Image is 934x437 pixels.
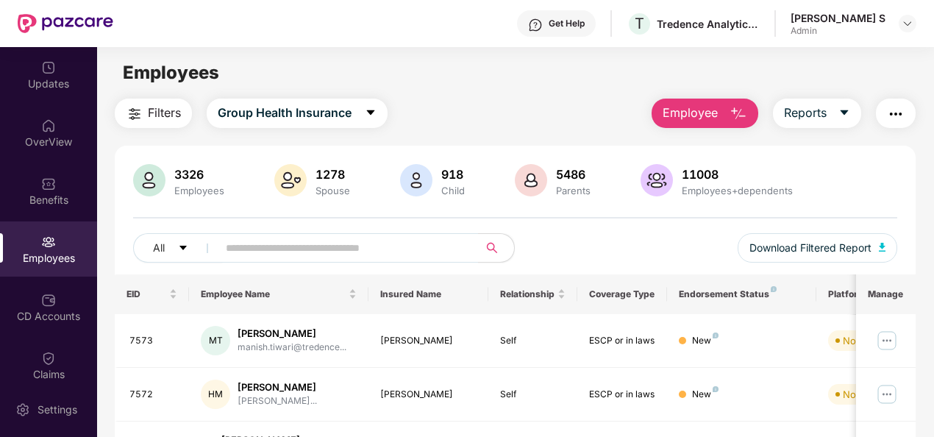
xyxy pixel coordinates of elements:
img: svg+xml;base64,PHN2ZyBpZD0iSGVscC0zMngzMiIgeG1sbnM9Imh0dHA6Ly93d3cudzMub3JnLzIwMDAvc3ZnIiB3aWR0aD... [528,18,543,32]
div: [PERSON_NAME] S [791,11,885,25]
span: Filters [148,104,181,122]
span: EID [126,288,167,300]
span: Download Filtered Report [749,240,871,256]
span: Employee Name [201,288,346,300]
img: svg+xml;base64,PHN2ZyB4bWxucz0iaHR0cDovL3d3dy53My5vcmcvMjAwMC9zdmciIHdpZHRoPSIyNCIgaGVpZ2h0PSIyNC... [126,105,143,123]
img: svg+xml;base64,PHN2ZyBpZD0iQ0RfQWNjb3VudHMiIGRhdGEtbmFtZT0iQ0QgQWNjb3VudHMiIHhtbG5zPSJodHRwOi8vd3... [41,293,56,308]
div: Tredence Analytics Solutions Private Limited [657,17,760,31]
img: svg+xml;base64,PHN2ZyB4bWxucz0iaHR0cDovL3d3dy53My5vcmcvMjAwMC9zdmciIHhtbG5zOnhsaW5rPSJodHRwOi8vd3... [400,164,432,196]
img: svg+xml;base64,PHN2ZyBpZD0iQ2xhaW0iIHhtbG5zPSJodHRwOi8vd3d3LnczLm9yZy8yMDAwL3N2ZyIgd2lkdGg9IjIwIi... [41,351,56,366]
div: New [692,334,719,348]
div: 7573 [129,334,178,348]
div: 7572 [129,388,178,402]
div: 11008 [679,167,796,182]
img: manageButton [875,329,899,352]
span: Group Health Insurance [218,104,352,122]
button: Employee [652,99,758,128]
span: caret-down [365,107,377,120]
img: svg+xml;base64,PHN2ZyB4bWxucz0iaHR0cDovL3d3dy53My5vcmcvMjAwMC9zdmciIHdpZHRoPSIyNCIgaGVpZ2h0PSIyNC... [887,105,905,123]
th: Manage [856,274,916,314]
div: manish.tiwari@tredence... [238,341,346,355]
img: svg+xml;base64,PHN2ZyB4bWxucz0iaHR0cDovL3d3dy53My5vcmcvMjAwMC9zdmciIHhtbG5zOnhsaW5rPSJodHRwOi8vd3... [515,164,547,196]
img: svg+xml;base64,PHN2ZyB4bWxucz0iaHR0cDovL3d3dy53My5vcmcvMjAwMC9zdmciIHhtbG5zOnhsaW5rPSJodHRwOi8vd3... [730,105,747,123]
img: svg+xml;base64,PHN2ZyB4bWxucz0iaHR0cDovL3d3dy53My5vcmcvMjAwMC9zdmciIHhtbG5zOnhsaW5rPSJodHRwOi8vd3... [274,164,307,196]
div: [PERSON_NAME] [238,380,317,394]
div: Employees [171,185,227,196]
div: Admin [791,25,885,37]
div: Endorsement Status [679,288,805,300]
button: Download Filtered Report [738,233,898,263]
div: Employees+dependents [679,185,796,196]
div: Parents [553,185,593,196]
div: 918 [438,167,468,182]
div: [PERSON_NAME]... [238,394,317,408]
img: svg+xml;base64,PHN2ZyB4bWxucz0iaHR0cDovL3d3dy53My5vcmcvMjAwMC9zdmciIHhtbG5zOnhsaW5rPSJodHRwOi8vd3... [879,243,886,252]
img: New Pazcare Logo [18,14,113,33]
th: EID [115,274,190,314]
div: Platform Status [828,288,909,300]
img: manageButton [875,383,899,406]
img: svg+xml;base64,PHN2ZyBpZD0iVXBkYXRlZCIgeG1sbnM9Imh0dHA6Ly93d3cudzMub3JnLzIwMDAvc3ZnIiB3aWR0aD0iMj... [41,60,56,75]
div: HM [201,380,230,409]
img: svg+xml;base64,PHN2ZyBpZD0iRW1wbG95ZWVzIiB4bWxucz0iaHR0cDovL3d3dy53My5vcmcvMjAwMC9zdmciIHdpZHRoPS... [41,235,56,249]
div: [PERSON_NAME] [380,334,477,348]
div: Self [500,388,566,402]
span: caret-down [178,243,188,255]
img: svg+xml;base64,PHN2ZyBpZD0iQmVuZWZpdHMiIHhtbG5zPSJodHRwOi8vd3d3LnczLm9yZy8yMDAwL3N2ZyIgd2lkdGg9Ij... [41,177,56,191]
div: Settings [33,402,82,417]
div: Child [438,185,468,196]
img: svg+xml;base64,PHN2ZyBpZD0iU2V0dGluZy0yMHgyMCIgeG1sbnM9Imh0dHA6Ly93d3cudzMub3JnLzIwMDAvc3ZnIiB3aW... [15,402,30,417]
img: svg+xml;base64,PHN2ZyBpZD0iRHJvcGRvd24tMzJ4MzIiIHhtbG5zPSJodHRwOi8vd3d3LnczLm9yZy8yMDAwL3N2ZyIgd2... [902,18,913,29]
img: svg+xml;base64,PHN2ZyB4bWxucz0iaHR0cDovL3d3dy53My5vcmcvMjAwMC9zdmciIHdpZHRoPSI4IiBoZWlnaHQ9IjgiIH... [713,386,719,392]
span: search [478,242,507,254]
div: Get Help [549,18,585,29]
div: New [692,388,719,402]
div: 1278 [313,167,353,182]
span: Relationship [500,288,555,300]
button: Filters [115,99,192,128]
img: svg+xml;base64,PHN2ZyB4bWxucz0iaHR0cDovL3d3dy53My5vcmcvMjAwMC9zdmciIHhtbG5zOnhsaW5rPSJodHRwOi8vd3... [133,164,165,196]
div: 3326 [171,167,227,182]
button: Group Health Insurancecaret-down [207,99,388,128]
div: Not Verified [843,333,896,348]
div: ESCP or in laws [589,388,655,402]
img: svg+xml;base64,PHN2ZyB4bWxucz0iaHR0cDovL3d3dy53My5vcmcvMjAwMC9zdmciIHhtbG5zOnhsaW5rPSJodHRwOi8vd3... [641,164,673,196]
img: svg+xml;base64,PHN2ZyB4bWxucz0iaHR0cDovL3d3dy53My5vcmcvMjAwMC9zdmciIHdpZHRoPSI4IiBoZWlnaHQ9IjgiIH... [771,286,777,292]
span: Employee [663,104,718,122]
th: Relationship [488,274,578,314]
div: [PERSON_NAME] [238,327,346,341]
div: ESCP or in laws [589,334,655,348]
th: Insured Name [368,274,488,314]
button: Allcaret-down [133,233,223,263]
div: Self [500,334,566,348]
div: 5486 [553,167,593,182]
img: svg+xml;base64,PHN2ZyB4bWxucz0iaHR0cDovL3d3dy53My5vcmcvMjAwMC9zdmciIHdpZHRoPSI4IiBoZWlnaHQ9IjgiIH... [713,333,719,338]
div: Not Verified [843,387,896,402]
button: search [478,233,515,263]
div: MT [201,326,230,355]
th: Coverage Type [577,274,667,314]
button: Reportscaret-down [773,99,861,128]
span: All [153,240,165,256]
th: Employee Name [189,274,368,314]
div: Spouse [313,185,353,196]
div: [PERSON_NAME] [380,388,477,402]
span: T [635,15,644,32]
span: Employees [123,62,219,83]
span: Reports [784,104,827,122]
img: svg+xml;base64,PHN2ZyBpZD0iSG9tZSIgeG1sbnM9Imh0dHA6Ly93d3cudzMub3JnLzIwMDAvc3ZnIiB3aWR0aD0iMjAiIG... [41,118,56,133]
span: caret-down [838,107,850,120]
